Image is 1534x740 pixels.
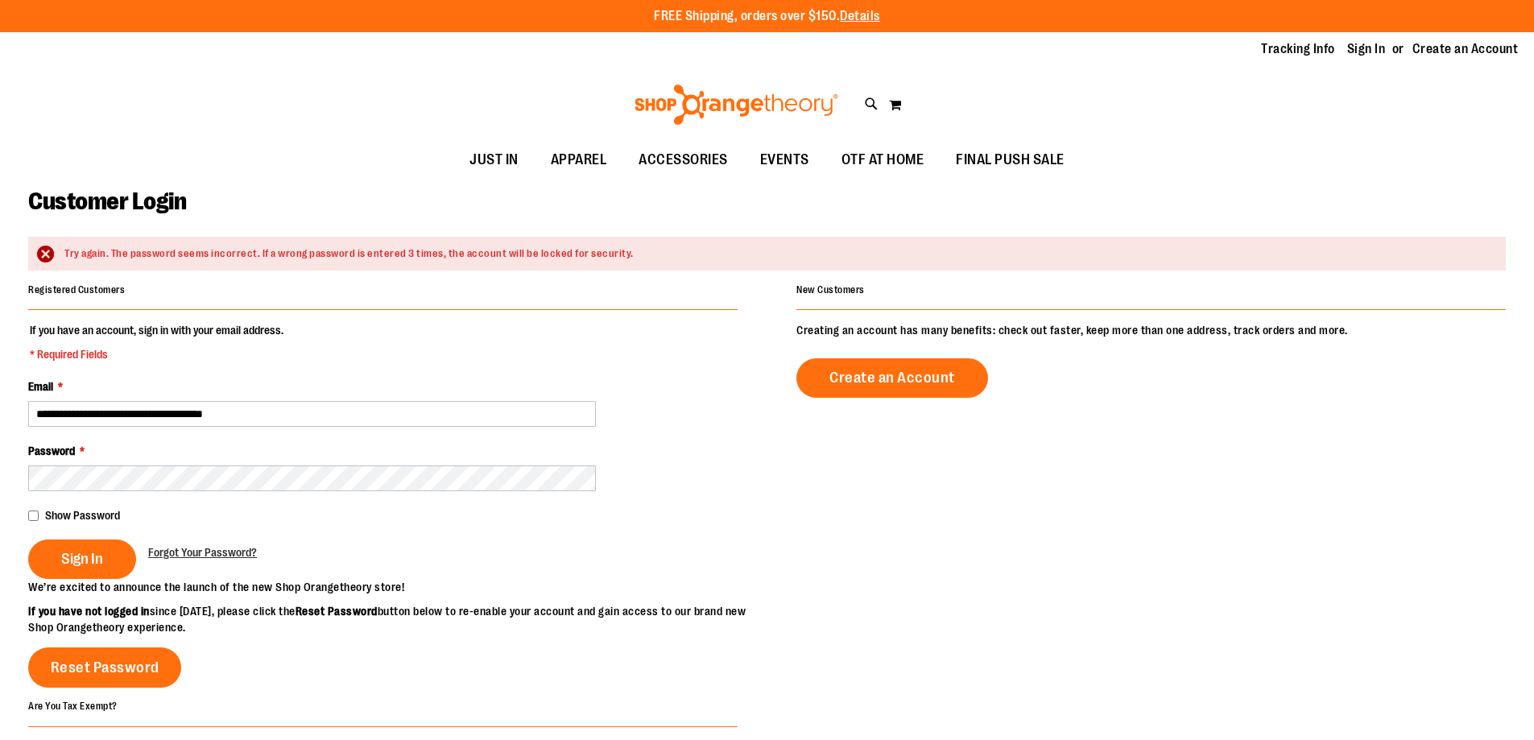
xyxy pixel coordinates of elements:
strong: Registered Customers [28,284,125,296]
img: Shop Orangetheory [632,85,841,125]
span: FINAL PUSH SALE [956,142,1065,178]
button: Sign In [28,539,136,579]
span: Customer Login [28,188,186,215]
a: APPAREL [535,142,623,179]
a: FINAL PUSH SALE [940,142,1081,179]
legend: If you have an account, sign in with your email address. [28,322,285,362]
span: Forgot Your Password? [148,546,257,559]
span: Password [28,444,75,457]
span: EVENTS [760,142,809,178]
a: Tracking Info [1261,40,1335,58]
span: OTF AT HOME [841,142,924,178]
a: Sign In [1347,40,1386,58]
strong: If you have not logged in [28,605,150,618]
a: Reset Password [28,647,181,688]
a: Details [840,9,880,23]
strong: Are You Tax Exempt? [28,701,118,712]
span: ACCESSORIES [639,142,728,178]
span: Show Password [45,509,120,522]
span: Sign In [61,550,103,568]
a: Forgot Your Password? [148,544,257,560]
span: APPAREL [551,142,607,178]
div: Try again. The password seems incorrect. If a wrong password is entered 3 times, the account will... [64,246,1490,262]
strong: New Customers [796,284,865,296]
span: Create an Account [829,369,955,387]
a: EVENTS [744,142,825,179]
a: JUST IN [453,142,535,179]
p: since [DATE], please click the button below to re-enable your account and gain access to our bran... [28,603,767,635]
a: Create an Account [1412,40,1519,58]
a: ACCESSORIES [622,142,744,179]
p: We’re excited to announce the launch of the new Shop Orangetheory store! [28,579,767,595]
p: FREE Shipping, orders over $150. [654,7,880,26]
span: JUST IN [469,142,519,178]
p: Creating an account has many benefits: check out faster, keep more than one address, track orders... [796,322,1506,338]
strong: Reset Password [296,605,378,618]
span: * Required Fields [30,346,283,362]
span: Reset Password [51,659,159,676]
span: Email [28,380,53,393]
a: OTF AT HOME [825,142,941,179]
a: Create an Account [796,358,988,398]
